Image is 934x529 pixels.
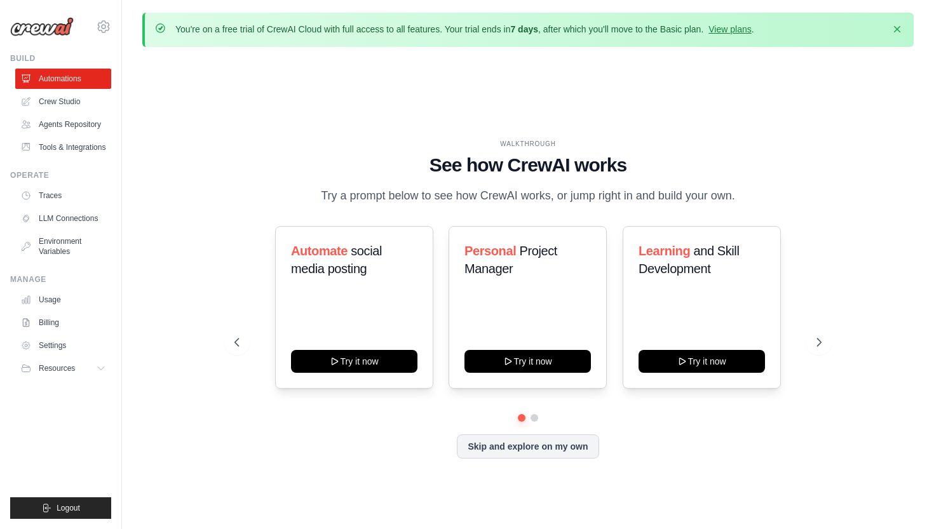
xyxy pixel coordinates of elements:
[464,350,591,373] button: Try it now
[15,335,111,356] a: Settings
[10,53,111,64] div: Build
[15,290,111,310] a: Usage
[15,69,111,89] a: Automations
[315,187,741,205] p: Try a prompt below to see how CrewAI works, or jump right in and build your own.
[708,24,751,34] a: View plans
[175,23,754,36] p: You're on a free trial of CrewAI Cloud with full access to all features. Your trial ends in , aft...
[234,139,821,149] div: WALKTHROUGH
[464,244,557,276] span: Project Manager
[10,274,111,285] div: Manage
[15,114,111,135] a: Agents Repository
[57,503,80,513] span: Logout
[15,312,111,333] a: Billing
[291,350,417,373] button: Try it now
[457,434,599,459] button: Skip and explore on my own
[15,231,111,262] a: Environment Variables
[10,497,111,519] button: Logout
[10,17,74,36] img: Logo
[15,137,111,157] a: Tools & Integrations
[15,208,111,229] a: LLM Connections
[39,363,75,373] span: Resources
[510,24,538,34] strong: 7 days
[639,244,739,276] span: and Skill Development
[10,170,111,180] div: Operate
[291,244,382,276] span: social media posting
[234,154,821,177] h1: See how CrewAI works
[464,244,516,258] span: Personal
[15,91,111,112] a: Crew Studio
[291,244,348,258] span: Automate
[639,350,765,373] button: Try it now
[15,358,111,378] button: Resources
[15,185,111,206] a: Traces
[639,244,690,258] span: Learning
